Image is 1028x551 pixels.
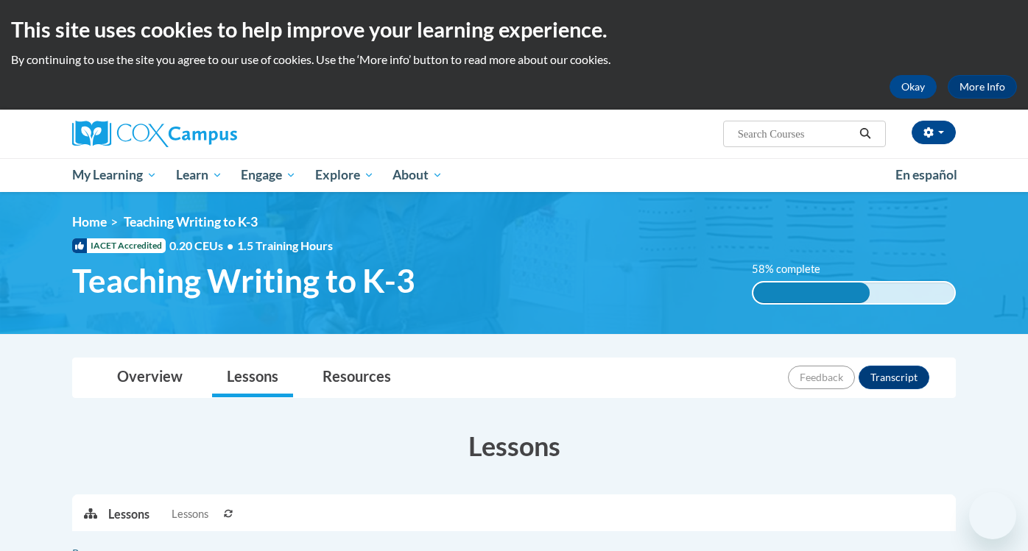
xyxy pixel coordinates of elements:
[169,238,237,254] span: 0.20 CEUs
[212,358,293,397] a: Lessons
[969,492,1016,539] iframe: Button to launch messaging window
[241,166,296,184] span: Engage
[895,167,957,182] span: En español
[854,125,876,143] button: Search
[124,214,258,230] span: Teaching Writing to K-3
[736,125,854,143] input: Search Courses
[72,261,415,300] span: Teaching Writing to K-3
[108,506,149,522] p: Lessons
[890,75,937,99] button: Okay
[315,166,374,184] span: Explore
[72,121,237,147] img: Cox Campus
[237,238,333,252] span: 1.5 Training Hours
[912,121,956,144] button: Account Settings
[886,160,967,191] a: En español
[72,214,107,230] a: Home
[72,166,157,184] span: My Learning
[166,158,232,192] a: Learn
[753,282,870,303] div: 58% complete
[231,158,306,192] a: Engage
[752,261,837,277] label: 58% complete
[392,166,443,184] span: About
[227,238,233,252] span: •
[50,158,978,192] div: Main menu
[384,158,453,192] a: About
[788,366,855,389] button: Feedback
[308,358,406,397] a: Resources
[72,121,352,147] a: Cox Campus
[63,158,166,192] a: My Learning
[72,238,166,253] span: IACET Accredited
[11,51,1017,68] p: By continuing to use the site you agree to our use of cookies. Use the ‘More info’ button to read...
[176,166,222,184] span: Learn
[72,427,956,464] h3: Lessons
[172,506,208,522] span: Lessons
[11,15,1017,44] h2: This site uses cookies to help improve your learning experience.
[102,358,197,397] a: Overview
[306,158,384,192] a: Explore
[948,75,1017,99] a: More Info
[859,366,929,389] button: Transcript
